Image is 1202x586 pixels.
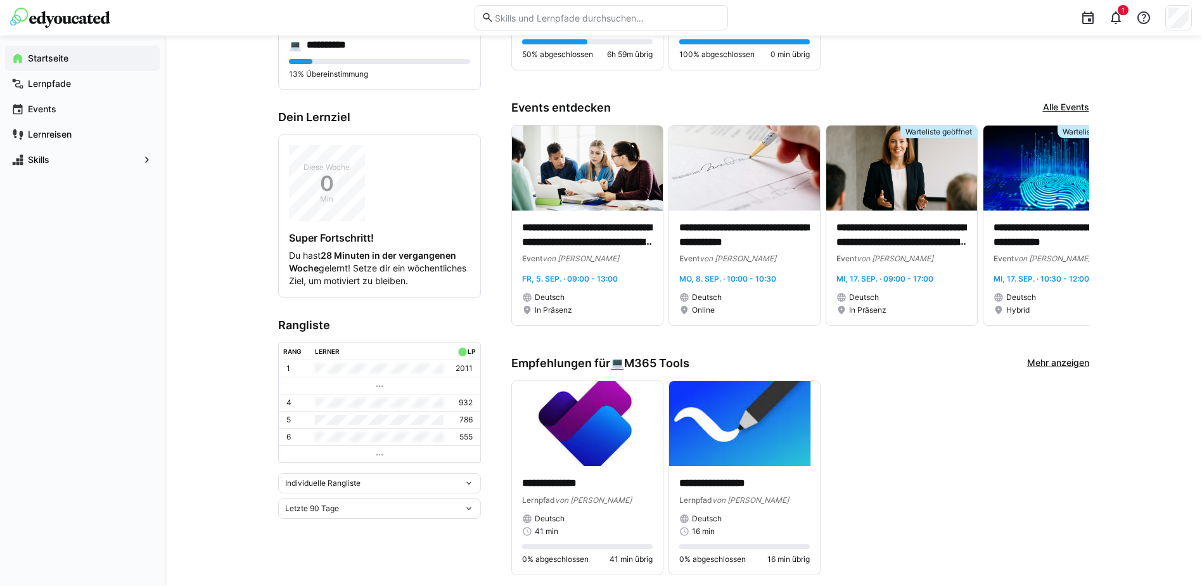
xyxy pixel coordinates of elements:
span: In Präsenz [849,305,886,315]
span: In Präsenz [535,305,572,315]
span: Deutsch [692,514,722,524]
span: Mo, 8. Sep. · 10:00 - 10:30 [679,274,776,283]
span: Event [994,254,1014,263]
img: image [983,126,1134,211]
h3: Events entdecken [511,101,611,115]
span: Lernpfad [522,495,555,505]
span: von [PERSON_NAME] [555,495,632,505]
input: Skills und Lernpfade durchsuchen… [494,12,720,23]
span: von [PERSON_NAME] [542,254,619,263]
span: Event [522,254,542,263]
div: 💻️ [610,356,689,370]
span: Warteliste geöffnet [1063,127,1129,137]
span: 6h 59m übrig [607,49,653,60]
span: Deutsch [849,292,879,303]
img: image [512,381,663,466]
span: Deutsch [535,514,565,524]
span: 41 min [535,526,558,537]
div: Rang [283,348,302,355]
div: LP [468,348,475,355]
img: image [669,126,820,211]
span: Lernpfad [679,495,712,505]
span: 1 [1122,6,1125,14]
img: image [826,126,977,211]
span: 16 min [692,526,715,537]
span: 0% abgeschlossen [679,554,746,564]
span: Mi, 17. Sep. · 10:30 - 12:00 [994,274,1089,283]
h3: Empfehlungen für [511,356,689,370]
span: Event [679,254,700,263]
span: von [PERSON_NAME] [1014,254,1090,263]
span: Online [692,305,715,315]
span: Individuelle Rangliste [285,478,361,488]
span: M365 Tools [624,356,689,370]
a: Mehr anzeigen [1027,356,1089,370]
span: Fr, 5. Sep. · 09:00 - 13:00 [522,274,618,283]
p: 5 [286,415,291,425]
span: Mi, 17. Sep. · 09:00 - 17:00 [836,274,933,283]
h4: Super Fortschritt! [289,231,470,244]
span: 41 min übrig [610,554,653,564]
p: 6 [286,432,291,442]
span: Event [836,254,857,263]
p: 4 [286,398,291,408]
p: 2011 [456,363,473,374]
span: Hybrid [1006,305,1030,315]
p: 932 [459,398,473,408]
span: 0% abgeschlossen [522,554,589,564]
span: 0 min übrig [770,49,810,60]
span: von [PERSON_NAME] [700,254,776,263]
div: Lerner [315,348,340,355]
h3: Rangliste [278,318,481,332]
span: 16 min übrig [767,554,810,564]
span: Letzte 90 Tage [285,504,339,514]
span: von [PERSON_NAME] [712,495,789,505]
div: 💻️ [289,39,302,51]
span: Warteliste geöffnet [905,127,972,137]
p: 555 [459,432,473,442]
span: Deutsch [1006,292,1036,303]
img: image [669,381,820,466]
strong: 28 Minuten in der vergangenen Woche [289,250,456,273]
p: Du hast gelernt! Setze dir ein wöchentliches Ziel, um motiviert zu bleiben. [289,249,470,287]
span: Deutsch [535,292,565,303]
p: 786 [459,415,473,425]
span: 50% abgeschlossen [522,49,593,60]
p: 13% Übereinstimmung [289,69,470,79]
h3: Dein Lernziel [278,110,481,124]
a: Alle Events [1043,101,1089,115]
span: von [PERSON_NAME] [857,254,933,263]
span: 100% abgeschlossen [679,49,755,60]
img: image [512,126,663,211]
p: 1 [286,363,290,374]
span: Deutsch [692,292,722,303]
